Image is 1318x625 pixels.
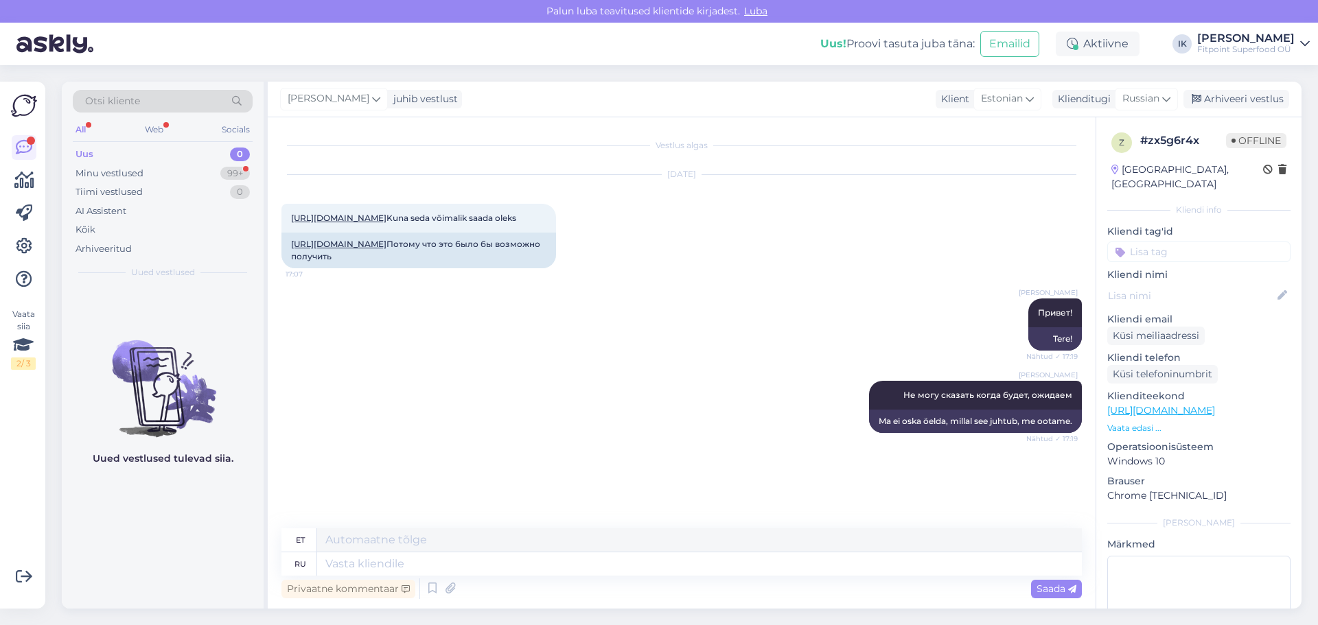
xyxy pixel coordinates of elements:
div: Arhiveeri vestlus [1183,90,1289,108]
input: Lisa tag [1107,241,1291,262]
div: Uus [76,148,93,161]
p: Chrome [TECHNICAL_ID] [1107,488,1291,503]
span: Luba [740,5,772,17]
a: [URL][DOMAIN_NAME] [291,239,386,249]
button: Emailid [980,31,1039,57]
div: Küsi meiliaadressi [1107,327,1205,345]
div: 0 [230,148,250,161]
div: Tiimi vestlused [76,185,143,199]
div: # zx5g6r4x [1140,132,1226,149]
a: [URL][DOMAIN_NAME] [291,213,386,223]
img: Askly Logo [11,93,37,119]
div: 99+ [220,167,250,180]
span: Offline [1226,133,1286,148]
img: No chats [62,316,264,439]
div: [PERSON_NAME] [1197,33,1295,44]
div: IK [1172,34,1192,54]
div: et [296,528,305,552]
div: Vaata siia [11,308,36,370]
span: [PERSON_NAME] [288,91,369,106]
div: Kõik [76,223,95,237]
span: Russian [1122,91,1159,106]
div: Privaatne kommentaar [281,580,415,598]
div: Fitpoint Superfood OÜ [1197,44,1295,55]
span: z [1119,137,1124,148]
span: Uued vestlused [131,266,195,279]
span: Привет! [1038,307,1072,318]
span: Nähtud ✓ 17:19 [1026,351,1078,362]
b: Uus! [820,37,846,50]
p: Kliendi nimi [1107,268,1291,282]
div: Klienditugi [1052,92,1111,106]
div: Tere! [1028,327,1082,351]
p: Windows 10 [1107,454,1291,469]
input: Lisa nimi [1108,288,1275,303]
div: Web [142,121,166,139]
a: [URL][DOMAIN_NAME] [1107,404,1215,416]
div: Vestlus algas [281,139,1082,152]
div: 2 / 3 [11,357,36,370]
div: [PERSON_NAME] [1107,517,1291,529]
span: [PERSON_NAME] [1019,287,1078,298]
div: Socials [219,121,253,139]
span: Estonian [981,91,1023,106]
p: Kliendi email [1107,312,1291,327]
p: Vaata edasi ... [1107,422,1291,434]
div: Aktiivne [1056,32,1140,56]
div: Klient [936,92,969,106]
p: Märkmed [1107,537,1291,552]
p: Uued vestlused tulevad siia. [93,451,233,466]
div: Arhiveeritud [76,242,132,256]
div: Ma ei oska öelda, millal see juhtub, me ootame. [869,410,1082,433]
div: [GEOGRAPHIC_DATA], [GEOGRAPHIC_DATA] [1111,163,1263,191]
div: Minu vestlused [76,167,143,180]
span: Otsi kliente [85,94,140,108]
div: ru [294,552,306,576]
a: [PERSON_NAME]Fitpoint Superfood OÜ [1197,33,1310,55]
span: [PERSON_NAME] [1019,370,1078,380]
span: 17:07 [286,269,337,279]
div: Küsi telefoninumbrit [1107,365,1218,384]
p: Kliendi telefon [1107,351,1291,365]
p: Klienditeekond [1107,389,1291,403]
span: Не могу сказать когда будет, ожидаем [903,390,1072,400]
span: Nähtud ✓ 17:19 [1026,434,1078,444]
div: juhib vestlust [388,92,458,106]
div: All [73,121,89,139]
div: 0 [230,185,250,199]
span: Saada [1037,582,1076,595]
div: Kliendi info [1107,204,1291,216]
p: Brauser [1107,474,1291,488]
div: AI Assistent [76,204,126,218]
p: Operatsioonisüsteem [1107,440,1291,454]
p: Kliendi tag'id [1107,224,1291,239]
div: Потому что это было бы возможно получить [281,233,556,268]
span: Kuna seda võimalik saada oleks [291,213,516,223]
div: Proovi tasuta juba täna: [820,36,975,52]
div: [DATE] [281,168,1082,180]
